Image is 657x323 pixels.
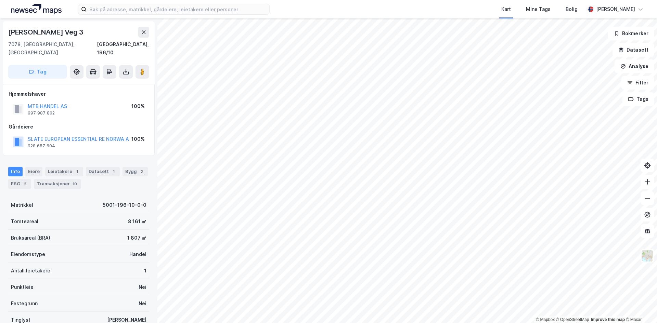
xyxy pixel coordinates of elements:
[8,27,85,38] div: [PERSON_NAME] Veg 3
[11,250,45,258] div: Eiendomstype
[110,168,117,175] div: 1
[127,234,146,242] div: 1 807 ㎡
[536,317,555,322] a: Mapbox
[71,180,78,187] div: 10
[45,167,83,176] div: Leietakere
[34,179,81,189] div: Transaksjoner
[608,27,654,40] button: Bokmerker
[131,102,145,110] div: 100%
[25,167,42,176] div: Eiere
[8,167,23,176] div: Info
[74,168,80,175] div: 1
[11,4,62,14] img: logo.a4113a55bc3d86da70a041830d287a7e.svg
[11,234,50,242] div: Bruksareal (BRA)
[139,283,146,291] div: Nei
[591,317,625,322] a: Improve this map
[613,43,654,57] button: Datasett
[138,168,145,175] div: 2
[131,135,145,143] div: 100%
[8,179,31,189] div: ESG
[8,65,67,79] button: Tag
[526,5,551,13] div: Mine Tags
[556,317,589,322] a: OpenStreetMap
[566,5,578,13] div: Bolig
[129,250,146,258] div: Handel
[28,110,55,116] div: 997 987 802
[123,167,148,176] div: Bygg
[501,5,511,13] div: Kart
[11,299,38,308] div: Festegrunn
[621,76,654,90] button: Filter
[103,201,146,209] div: 5001-196-10-0-0
[9,90,149,98] div: Hjemmelshaver
[596,5,635,13] div: [PERSON_NAME]
[86,167,120,176] div: Datasett
[615,59,654,73] button: Analyse
[11,283,34,291] div: Punktleie
[622,92,654,106] button: Tags
[128,217,146,226] div: 8 161 ㎡
[641,249,654,262] img: Z
[87,4,269,14] input: Søk på adresse, matrikkel, gårdeiere, leietakere eller personer
[11,217,38,226] div: Tomteareal
[22,180,28,187] div: 2
[9,123,149,131] div: Gårdeiere
[8,40,97,57] div: 7078, [GEOGRAPHIC_DATA], [GEOGRAPHIC_DATA]
[11,267,50,275] div: Antall leietakere
[28,143,55,149] div: 928 657 604
[97,40,149,57] div: [GEOGRAPHIC_DATA], 196/10
[139,299,146,308] div: Nei
[623,290,657,323] iframe: Chat Widget
[144,267,146,275] div: 1
[11,201,33,209] div: Matrikkel
[623,290,657,323] div: Kontrollprogram for chat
